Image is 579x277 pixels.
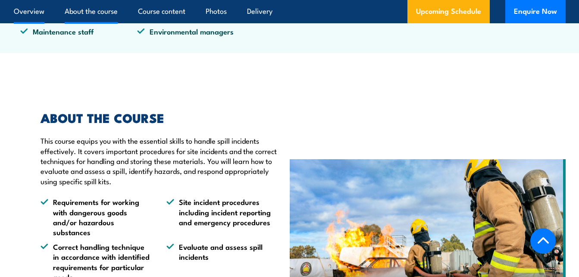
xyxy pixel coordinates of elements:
[20,26,137,36] li: Maintenance staff
[137,26,254,36] li: Environmental managers
[41,135,277,186] p: This course equips you with the essential skills to handle spill incidents effectively. It covers...
[41,112,277,123] h2: ABOUT THE COURSE
[41,197,151,237] li: Requirements for working with dangerous goods and/or hazardous substances
[166,197,277,237] li: Site incident procedures including incident reporting and emergency procedures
